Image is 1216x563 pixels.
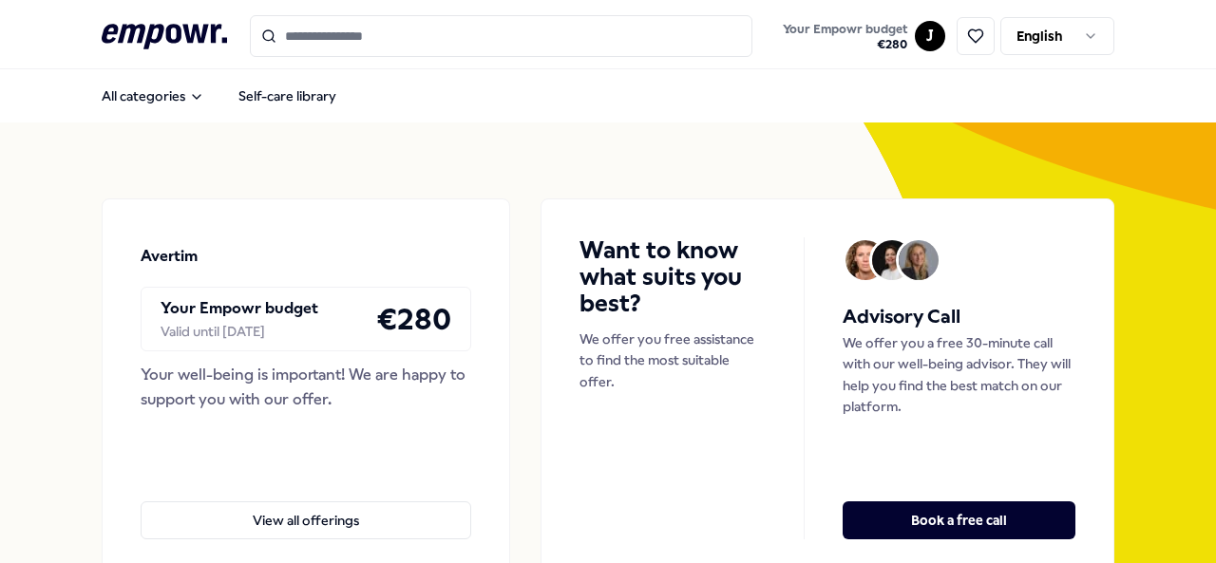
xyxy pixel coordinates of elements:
[843,332,1075,418] p: We offer you a free 30-minute call with our well-being advisor. They will help you find the best ...
[779,18,911,56] button: Your Empowr budget€280
[843,501,1075,539] button: Book a free call
[161,296,318,321] p: Your Empowr budget
[141,471,471,539] a: View all offerings
[376,295,451,343] h4: € 280
[141,501,471,539] button: View all offerings
[86,77,351,115] nav: Main
[915,21,945,51] button: J
[161,321,318,342] div: Valid until [DATE]
[579,237,766,317] h4: Want to know what suits you best?
[250,15,753,57] input: Search for products, categories or subcategories
[872,240,912,280] img: Avatar
[783,22,907,37] span: Your Empowr budget
[843,302,1075,332] h5: Advisory Call
[845,240,885,280] img: Avatar
[223,77,351,115] a: Self-care library
[141,244,198,269] p: Avertim
[141,363,471,411] div: Your well-being is important! We are happy to support you with our offer.
[579,328,766,392] p: We offer you free assistance to find the most suitable offer.
[775,16,915,56] a: Your Empowr budget€280
[783,37,907,52] span: € 280
[86,77,219,115] button: All categories
[899,240,939,280] img: Avatar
